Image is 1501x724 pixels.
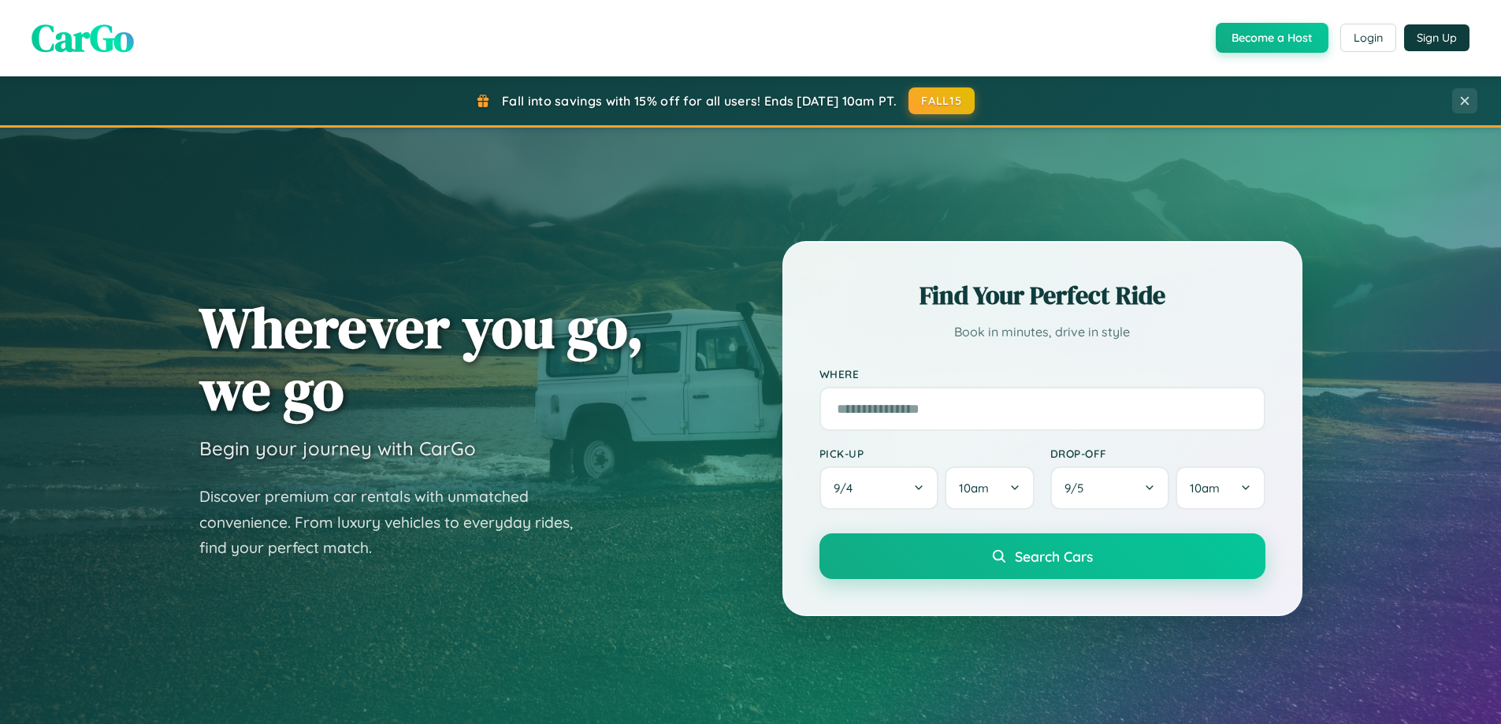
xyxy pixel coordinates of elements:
[819,321,1265,343] p: Book in minutes, drive in style
[1015,548,1093,565] span: Search Cars
[819,278,1265,313] h2: Find Your Perfect Ride
[1176,466,1265,510] button: 10am
[32,12,134,64] span: CarGo
[1340,24,1396,52] button: Login
[502,93,897,109] span: Fall into savings with 15% off for all users! Ends [DATE] 10am PT.
[834,481,860,496] span: 9 / 4
[199,436,476,460] h3: Begin your journey with CarGo
[819,466,939,510] button: 9/4
[1190,481,1220,496] span: 10am
[1216,23,1328,53] button: Become a Host
[1050,447,1265,460] label: Drop-off
[945,466,1034,510] button: 10am
[959,481,989,496] span: 10am
[819,533,1265,579] button: Search Cars
[199,484,593,561] p: Discover premium car rentals with unmatched convenience. From luxury vehicles to everyday rides, ...
[819,367,1265,381] label: Where
[199,296,644,421] h1: Wherever you go, we go
[819,447,1035,460] label: Pick-up
[1064,481,1091,496] span: 9 / 5
[1404,24,1469,51] button: Sign Up
[908,87,975,114] button: FALL15
[1050,466,1170,510] button: 9/5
